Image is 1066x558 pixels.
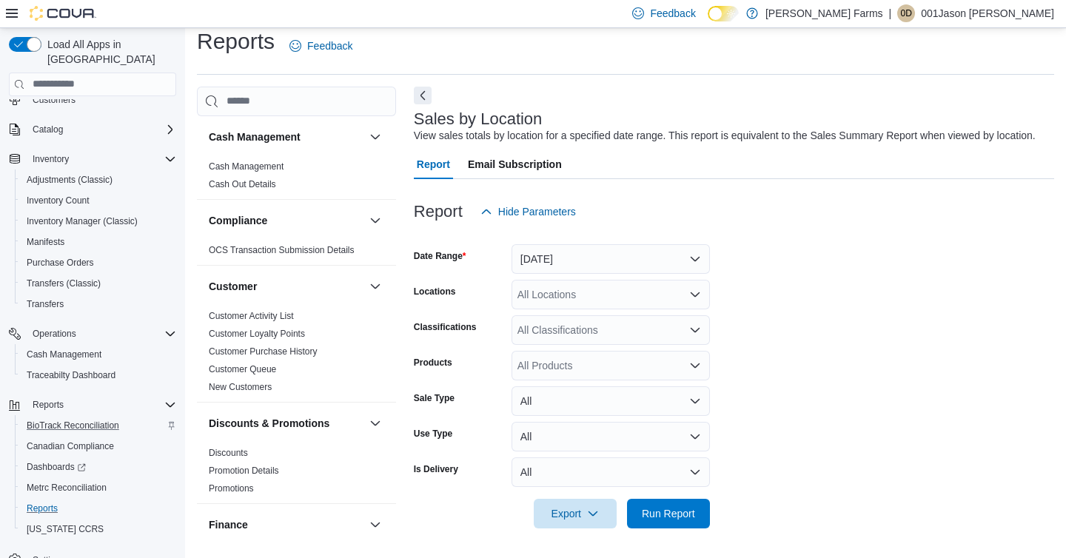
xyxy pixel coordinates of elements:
span: New Customers [209,381,272,393]
a: BioTrack Reconciliation [21,417,125,434]
span: Manifests [21,233,176,251]
label: Locations [414,286,456,298]
button: Metrc Reconciliation [15,477,182,498]
span: Operations [33,328,76,340]
span: [US_STATE] CCRS [27,523,104,535]
button: Customers [3,89,182,110]
span: Operations [27,325,176,343]
div: Compliance [197,241,396,265]
button: Manifests [15,232,182,252]
button: Reports [3,394,182,415]
a: Purchase Orders [21,254,100,272]
button: All [512,386,710,416]
button: Run Report [627,499,710,528]
a: Customers [27,91,81,109]
h3: Report [414,203,463,221]
div: Discounts & Promotions [197,444,396,503]
p: [PERSON_NAME] Farms [765,4,883,22]
span: Customers [27,90,176,109]
span: Purchase Orders [27,257,94,269]
a: Inventory Manager (Classic) [21,212,144,230]
button: Inventory [27,150,75,168]
span: Inventory Count [21,192,176,209]
label: Classifications [414,321,477,333]
button: Reports [15,498,182,519]
h3: Discounts & Promotions [209,416,329,431]
a: Traceabilty Dashboard [21,366,121,384]
span: Cash Out Details [209,178,276,190]
button: Customer [209,279,363,294]
span: Dashboards [27,461,86,473]
button: Reports [27,396,70,414]
span: Customers [33,94,76,106]
span: Catalog [27,121,176,138]
span: Inventory [27,150,176,168]
a: [US_STATE] CCRS [21,520,110,538]
div: 001Jason Downing [897,4,915,22]
span: OCS Transaction Submission Details [209,244,355,256]
button: Compliance [209,213,363,228]
span: Canadian Compliance [27,440,114,452]
button: Traceabilty Dashboard [15,365,182,386]
span: Transfers [21,295,176,313]
button: Catalog [27,121,69,138]
span: Customer Queue [209,363,276,375]
a: Customer Purchase History [209,346,318,357]
span: Traceabilty Dashboard [27,369,115,381]
span: Metrc Reconciliation [27,482,107,494]
span: Reports [33,399,64,411]
span: Transfers [27,298,64,310]
span: Discounts [209,447,248,459]
a: Inventory Count [21,192,95,209]
a: Reports [21,500,64,517]
span: Inventory Manager (Classic) [27,215,138,227]
span: Manifests [27,236,64,248]
button: Operations [3,323,182,344]
h3: Customer [209,279,257,294]
span: Reports [27,396,176,414]
button: All [512,422,710,451]
button: Cash Management [209,130,363,144]
span: Washington CCRS [21,520,176,538]
a: Cash Out Details [209,179,276,189]
span: Canadian Compliance [21,437,176,455]
label: Sale Type [414,392,455,404]
h3: Compliance [209,213,267,228]
h1: Reports [197,27,275,56]
label: Is Delivery [414,463,458,475]
button: Cash Management [366,128,384,146]
a: Feedback [284,31,358,61]
span: Promotion Details [209,465,279,477]
span: Cash Management [27,349,101,360]
button: Catalog [3,119,182,140]
span: Cash Management [21,346,176,363]
a: Transfers [21,295,70,313]
span: Report [417,149,450,179]
a: Cash Management [21,346,107,363]
a: Customer Loyalty Points [209,329,305,339]
button: All [512,457,710,487]
a: Promotion Details [209,465,279,476]
span: Customer Activity List [209,310,294,322]
button: Export [534,499,617,528]
span: Adjustments (Classic) [21,171,176,189]
button: Discounts & Promotions [366,414,384,432]
a: Manifests [21,233,70,251]
span: Purchase Orders [21,254,176,272]
span: Email Subscription [468,149,562,179]
span: Export [543,499,608,528]
div: View sales totals by location for a specified date range. This report is equivalent to the Sales ... [414,128,1036,144]
button: Hide Parameters [475,197,582,226]
h3: Finance [209,517,248,532]
button: Customer [366,278,384,295]
div: Cash Management [197,158,396,199]
button: Compliance [366,212,384,229]
span: BioTrack Reconciliation [21,417,176,434]
a: Canadian Compliance [21,437,120,455]
button: Finance [366,516,384,534]
span: Adjustments (Classic) [27,174,113,186]
span: Reports [27,502,58,514]
button: Next [414,87,432,104]
span: Catalog [33,124,63,135]
img: Cova [30,6,96,21]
